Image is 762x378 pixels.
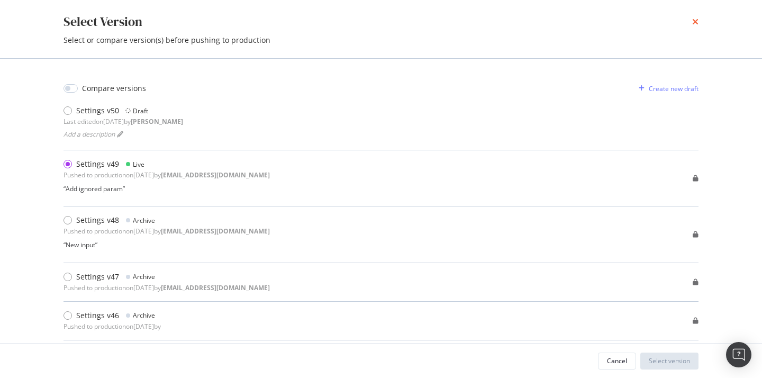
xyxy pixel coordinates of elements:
div: Select Version [63,13,142,31]
button: Select version [640,353,698,370]
div: Settings v49 [76,159,119,169]
div: Live [133,160,144,169]
div: Compare versions [82,83,146,94]
div: Pushed to production on [DATE] by [63,227,270,236]
b: [EMAIL_ADDRESS][DOMAIN_NAME] [161,227,270,236]
div: Draft [133,106,148,115]
div: Pushed to production on [DATE] by [63,170,270,179]
div: Archive [133,216,155,225]
div: “ Add ignored param ” [63,184,270,193]
div: Cancel [607,356,627,365]
div: Settings v50 [76,105,119,116]
div: Select version [649,356,690,365]
div: Last edited on [DATE] by [63,117,183,126]
div: Settings v46 [76,310,119,321]
button: Create new draft [634,80,698,97]
div: Archive [133,272,155,281]
b: [EMAIL_ADDRESS][DOMAIN_NAME] [161,170,270,179]
div: Create new draft [649,84,698,93]
b: [EMAIL_ADDRESS][DOMAIN_NAME] [161,283,270,292]
div: Settings v47 [76,272,119,282]
button: Cancel [598,353,636,370]
div: Pushed to production on [DATE] by [63,283,270,292]
div: Settings v48 [76,215,119,226]
div: Pushed to production on [DATE] by [63,322,161,331]
div: “ New input ” [63,240,270,249]
span: Add a description [63,130,115,139]
div: Select or compare version(s) before pushing to production [63,35,698,46]
div: times [692,13,698,31]
div: Archive [133,311,155,320]
div: Open Intercom Messenger [726,342,751,367]
b: [PERSON_NAME] [131,117,183,126]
